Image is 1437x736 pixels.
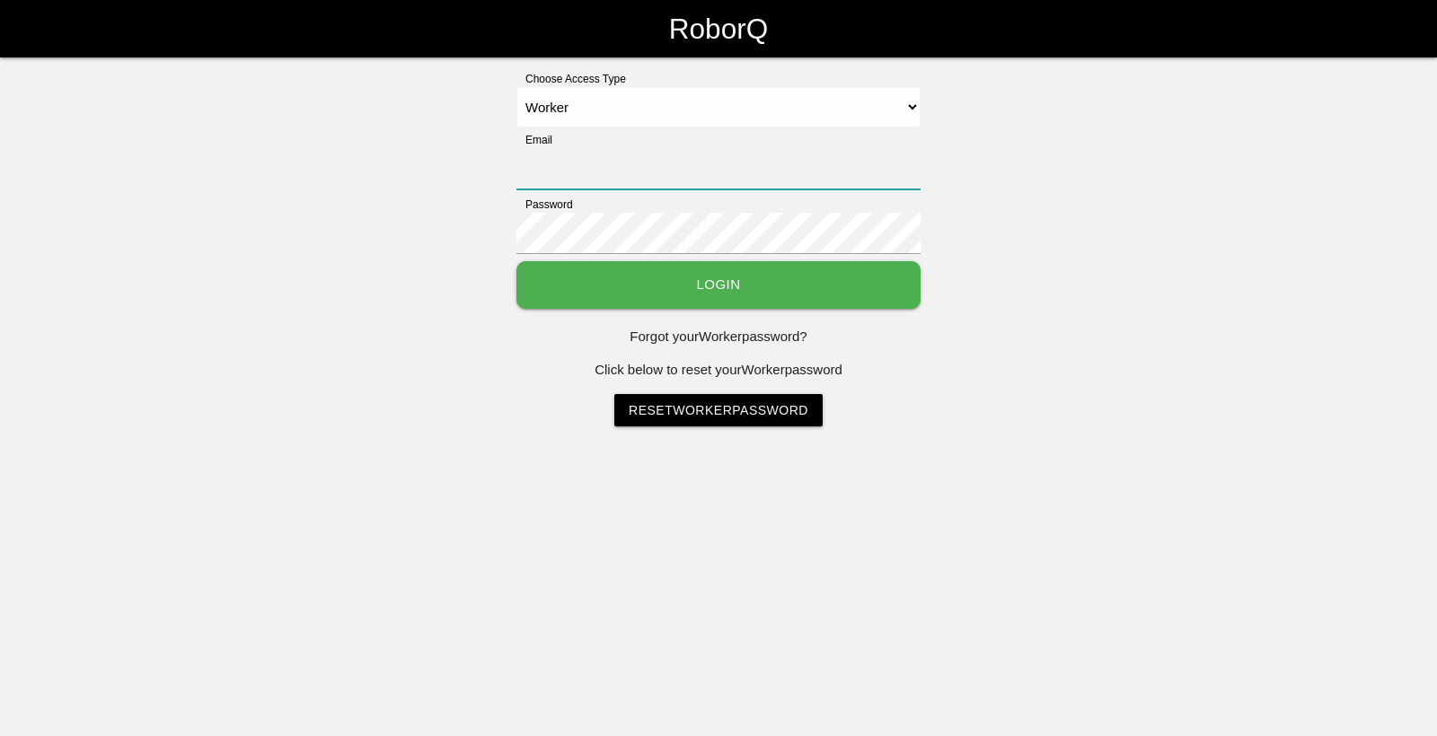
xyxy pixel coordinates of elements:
label: Choose Access Type [516,71,626,87]
p: Click below to reset your Worker password [516,360,921,381]
p: Forgot your Worker password? [516,327,921,347]
button: Login [516,261,921,309]
label: Password [516,197,573,213]
a: ResetWorkerPassword [614,394,823,426]
label: Email [516,132,552,148]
